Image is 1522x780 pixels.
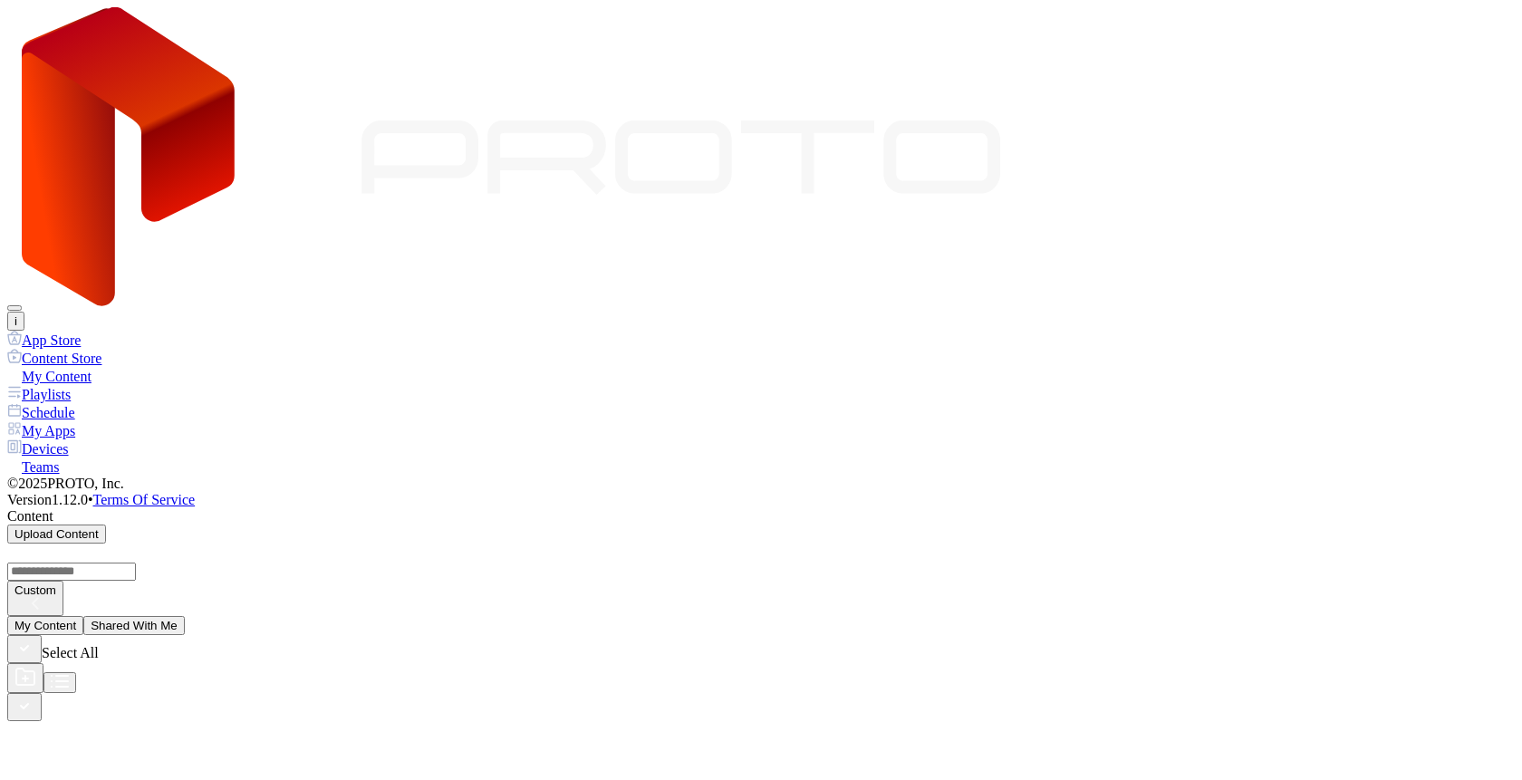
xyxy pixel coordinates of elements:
[7,331,1515,349] a: App Store
[7,525,106,544] button: Upload Content
[7,367,1515,385] a: My Content
[7,385,1515,403] a: Playlists
[93,492,196,507] a: Terms Of Service
[7,508,1515,525] div: Content
[14,527,99,541] div: Upload Content
[83,616,185,635] button: Shared With Me
[7,349,1515,367] a: Content Store
[7,581,63,616] button: Custom
[14,583,56,597] div: Custom
[7,616,83,635] button: My Content
[7,457,1515,476] a: Teams
[7,492,93,507] span: Version 1.12.0 •
[7,421,1515,439] a: My Apps
[7,476,1515,492] div: © 2025 PROTO, Inc.
[7,439,1515,457] a: Devices
[7,403,1515,421] a: Schedule
[7,312,24,331] button: i
[42,645,99,660] span: Select All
